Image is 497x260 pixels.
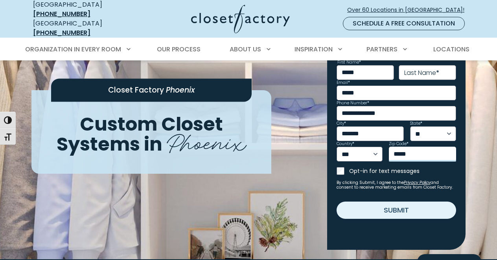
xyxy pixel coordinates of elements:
[157,45,201,54] span: Our Process
[404,180,431,185] a: Privacy Policy
[191,5,290,33] img: Closet Factory Logo
[337,101,369,105] label: Phone Number
[347,3,471,17] a: Over 60 Locations in [GEOGRAPHIC_DATA]!
[366,45,398,54] span: Partners
[349,167,456,175] label: Opt-in for text messages
[167,123,246,158] span: Phoenix
[337,122,346,125] label: City
[108,85,164,95] span: Closet Factory
[20,38,477,60] nav: Primary Menu
[389,142,409,146] label: Zip Code
[347,6,471,14] span: Over 60 Locations in [GEOGRAPHIC_DATA]!
[410,122,422,125] label: State
[57,111,223,157] span: Custom Closet Systems in
[295,45,333,54] span: Inspiration
[433,45,469,54] span: Locations
[166,85,195,95] span: Phoenix
[33,9,90,18] a: [PHONE_NUMBER]
[337,142,354,146] label: Country
[25,45,121,54] span: Organization in Every Room
[337,81,350,85] label: Email
[337,60,361,64] label: First Name
[337,180,456,190] small: By clicking Submit, I agree to the and consent to receive marketing emails from Closet Factory.
[343,17,465,30] a: Schedule a Free Consultation
[404,70,439,76] label: Last Name
[230,45,261,54] span: About Us
[33,28,90,37] a: [PHONE_NUMBER]
[337,202,456,219] button: Submit
[33,19,129,38] div: [GEOGRAPHIC_DATA]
